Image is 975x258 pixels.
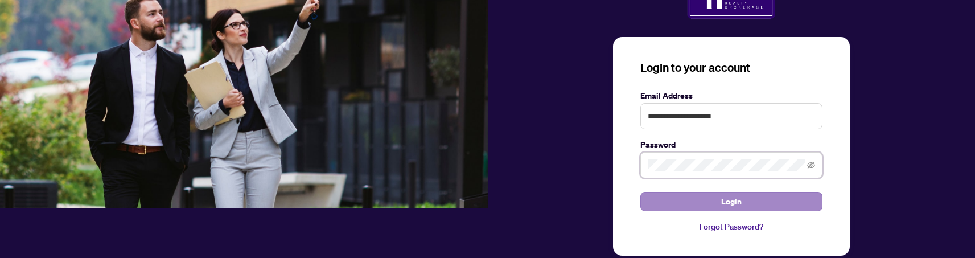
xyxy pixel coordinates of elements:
[807,161,815,169] span: eye-invisible
[640,192,822,211] button: Login
[640,138,822,151] label: Password
[721,193,742,211] span: Login
[640,89,822,102] label: Email Address
[640,60,822,76] h3: Login to your account
[640,220,822,233] a: Forgot Password?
